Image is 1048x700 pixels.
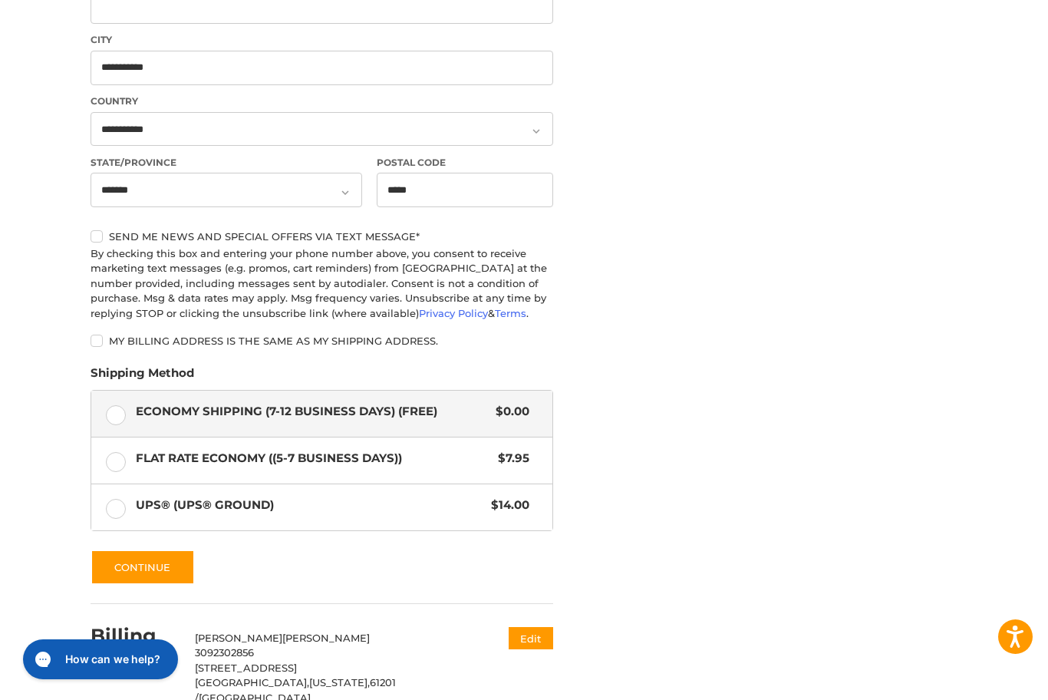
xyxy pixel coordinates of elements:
h2: Billing [91,624,180,648]
span: $7.95 [491,450,530,467]
span: [US_STATE], [309,676,370,688]
label: State/Province [91,156,362,170]
label: City [91,33,553,47]
span: $0.00 [489,403,530,421]
label: Country [91,94,553,108]
span: [GEOGRAPHIC_DATA], [195,676,309,688]
legend: Shipping Method [91,365,194,389]
label: My billing address is the same as my shipping address. [91,335,553,347]
a: Privacy Policy [419,307,488,319]
label: Postal Code [377,156,553,170]
a: Terms [495,307,526,319]
span: [PERSON_NAME] [282,632,370,644]
span: Flat Rate Economy ((5-7 Business Days)) [136,450,491,467]
span: [PERSON_NAME] [195,632,282,644]
div: By checking this box and entering your phone number above, you consent to receive marketing text ... [91,246,553,322]
label: Send me news and special offers via text message* [91,230,553,243]
span: UPS® (UPS® Ground) [136,497,484,514]
span: 3092302856 [195,646,254,659]
span: Economy Shipping (7-12 Business Days) (Free) [136,403,489,421]
button: Continue [91,550,195,585]
iframe: Google Customer Reviews [921,659,1048,700]
button: Edit [509,627,553,649]
span: $14.00 [484,497,530,514]
iframe: Gorgias live chat messenger [15,634,183,685]
span: [STREET_ADDRESS] [195,662,297,674]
